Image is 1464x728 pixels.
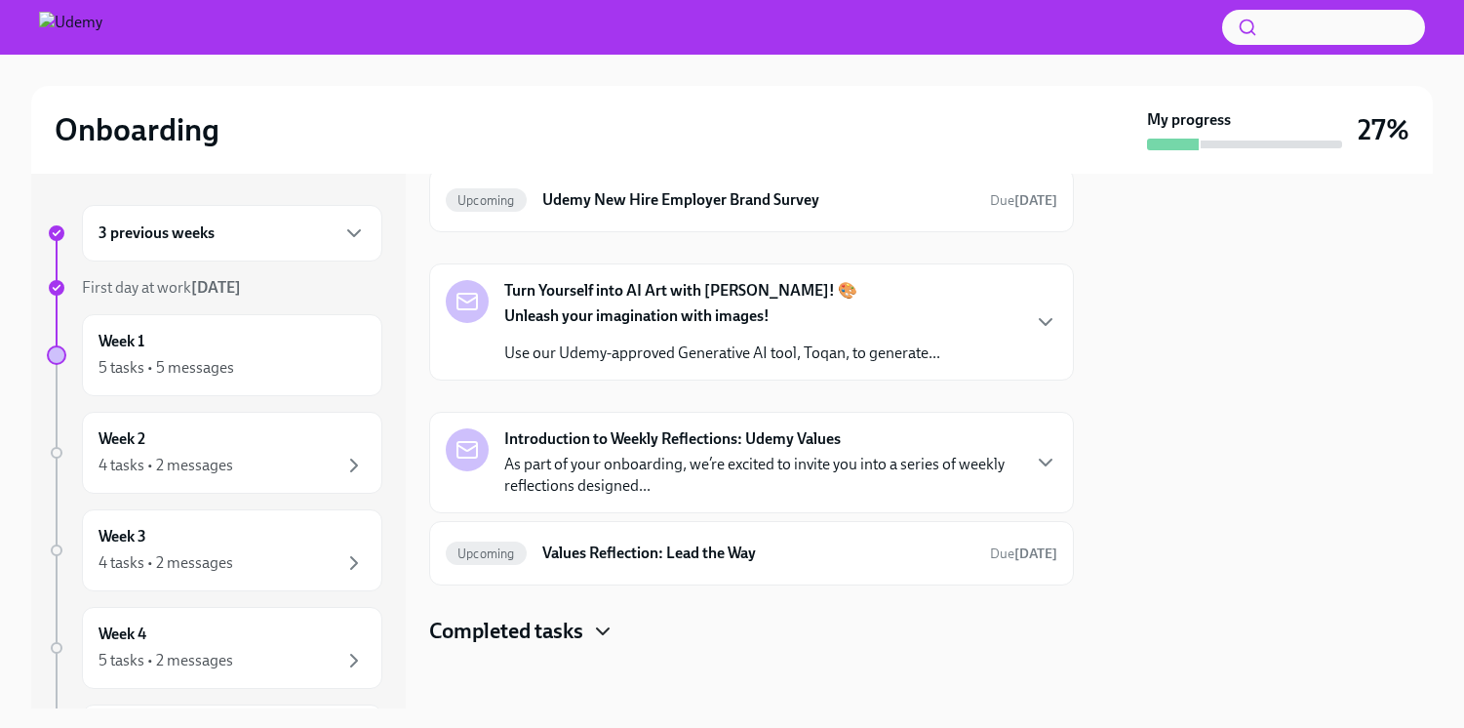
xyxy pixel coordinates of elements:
strong: Introduction to Weekly Reflections: Udemy Values [504,428,841,450]
p: Use our Udemy-approved Generative AI tool, Toqan, to generate... [504,343,940,364]
div: 5 tasks • 2 messages [99,650,233,671]
span: August 16th, 2025 10:00 [990,191,1057,210]
div: Completed tasks [429,617,1074,646]
div: 4 tasks • 2 messages [99,455,233,476]
a: Week 24 tasks • 2 messages [47,412,382,494]
div: 5 tasks • 5 messages [99,357,234,379]
strong: [DATE] [1014,546,1057,562]
h3: 27% [1358,112,1409,147]
span: August 18th, 2025 10:00 [990,545,1057,563]
span: Due [990,192,1057,209]
h6: Week 4 [99,624,146,645]
h6: Week 2 [99,428,145,450]
strong: [DATE] [191,278,241,297]
span: Upcoming [446,546,527,561]
h6: Values Reflection: Lead the Way [542,543,974,564]
strong: My progress [1147,109,1231,131]
img: Udemy [39,12,102,43]
a: Week 45 tasks • 2 messages [47,607,382,689]
span: First day at work [82,278,241,297]
h6: Week 3 [99,526,146,547]
div: 3 previous weeks [82,205,382,262]
a: Week 15 tasks • 5 messages [47,314,382,396]
a: Week 34 tasks • 2 messages [47,509,382,591]
h6: Week 1 [99,331,144,352]
a: UpcomingUdemy New Hire Employer Brand SurveyDue[DATE] [446,184,1057,216]
span: Due [990,546,1057,562]
strong: Turn Yourself into AI Art with [PERSON_NAME]! 🎨 [504,280,857,302]
h2: Onboarding [55,110,219,149]
h6: 3 previous weeks [99,222,215,244]
strong: [DATE] [1014,192,1057,209]
span: Upcoming [446,193,527,208]
p: As part of your onboarding, we’re excited to invite you into a series of weekly reflections desig... [504,454,1018,497]
strong: Unleash your imagination with images! [504,306,770,325]
a: First day at work[DATE] [47,277,382,299]
div: 4 tasks • 2 messages [99,552,233,574]
h4: Completed tasks [429,617,583,646]
h6: Udemy New Hire Employer Brand Survey [542,189,974,211]
a: UpcomingValues Reflection: Lead the WayDue[DATE] [446,538,1057,569]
